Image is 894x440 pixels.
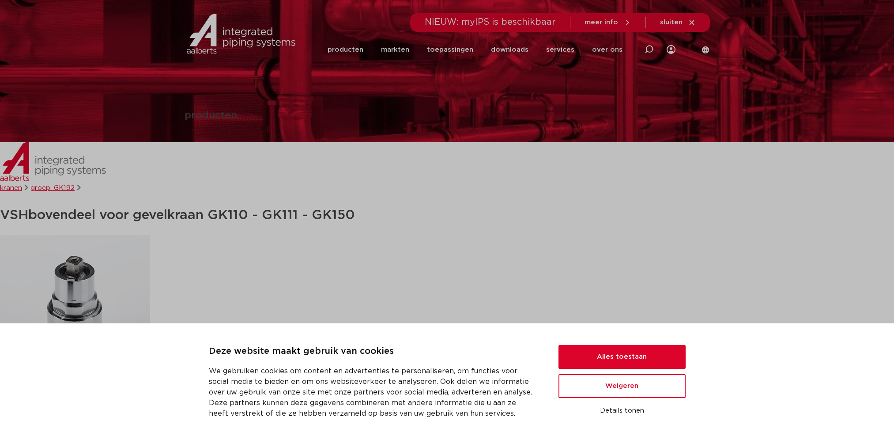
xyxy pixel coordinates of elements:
[585,19,618,26] span: meer info
[209,345,537,359] p: Deze website maakt gebruik van cookies
[328,33,622,67] nav: Menu
[558,374,686,398] button: Weigeren
[425,18,556,27] span: NIEUW: myIPS is beschikbaar
[558,403,686,418] button: Details tonen
[427,33,473,67] a: toepassingen
[585,19,631,27] a: meer info
[185,111,237,121] h1: producten
[660,19,696,27] a: sluiten
[558,345,686,369] button: Alles toestaan
[209,366,537,419] p: We gebruiken cookies om content en advertenties te personaliseren, om functies voor social media ...
[546,33,574,67] a: services
[660,19,683,26] span: sluiten
[491,33,528,67] a: downloads
[30,185,75,191] a: groep: GK192
[328,33,363,67] a: producten
[592,33,622,67] a: over ons
[667,40,675,59] div: my IPS
[381,33,409,67] a: markten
